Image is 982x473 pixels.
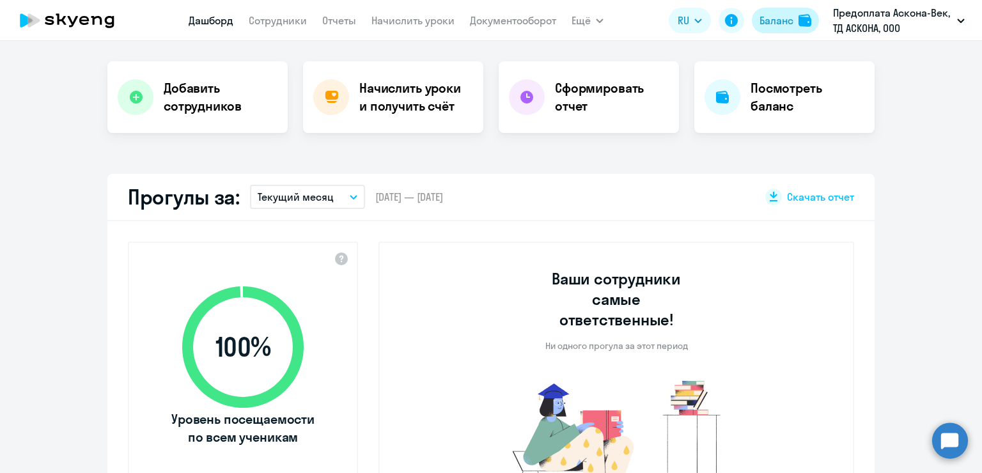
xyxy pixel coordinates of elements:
button: Предоплата Аскона-Век, ТД АСКОНА, ООО [827,5,971,36]
p: Ни одного прогула за этот период [545,340,688,352]
button: Балансbalance [752,8,819,33]
h4: Добавить сотрудников [164,79,277,115]
a: Отчеты [322,14,356,27]
div: Баланс [760,13,793,28]
a: Дашборд [189,14,233,27]
a: Начислить уроки [371,14,455,27]
button: RU [669,8,711,33]
h2: Прогулы за: [128,184,240,210]
p: Текущий месяц [258,189,334,205]
h4: Сформировать отчет [555,79,669,115]
img: balance [799,14,811,27]
h4: Начислить уроки и получить счёт [359,79,471,115]
button: Ещё [572,8,604,33]
a: Документооборот [470,14,556,27]
h3: Ваши сотрудники самые ответственные! [534,268,699,330]
p: Предоплата Аскона-Век, ТД АСКОНА, ООО [833,5,952,36]
span: Ещё [572,13,591,28]
a: Сотрудники [249,14,307,27]
button: Текущий месяц [250,185,365,209]
span: Уровень посещаемости по всем ученикам [169,410,316,446]
h4: Посмотреть баланс [751,79,864,115]
span: [DATE] — [DATE] [375,190,443,204]
span: RU [678,13,689,28]
span: Скачать отчет [787,190,854,204]
span: 100 % [169,332,316,362]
